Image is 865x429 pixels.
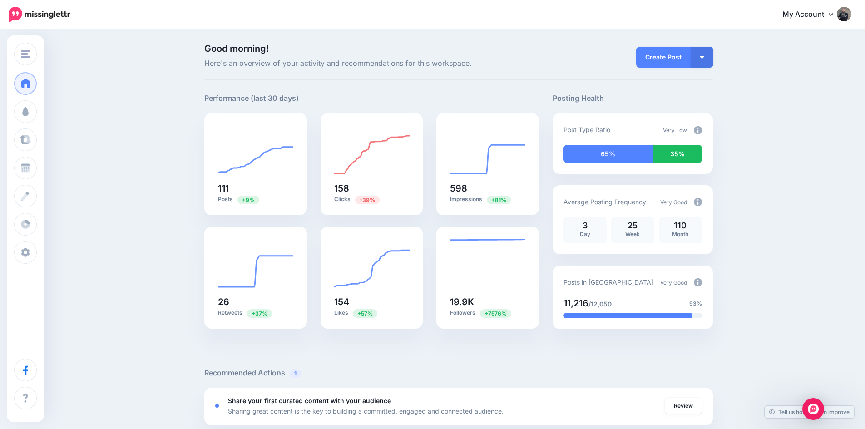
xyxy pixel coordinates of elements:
img: info-circle-grey.png [694,278,702,286]
p: 25 [616,222,650,230]
span: Previous period: 102 [237,196,259,204]
span: Very Good [660,279,687,286]
span: Very Good [660,199,687,206]
span: /12,050 [588,300,612,308]
span: 11,216 [563,298,588,309]
p: Posts in [GEOGRAPHIC_DATA] [563,277,653,287]
h5: 158 [334,184,410,193]
span: Previous period: 259 [355,196,380,204]
div: 35% of your posts in the last 30 days were manually created (i.e. were not from Drip Campaigns or... [653,145,702,163]
span: 1 [290,369,301,378]
a: My Account [773,4,851,26]
h5: Recommended Actions [204,367,713,379]
p: Impressions [450,195,525,204]
h5: Performance (last 30 days) [204,93,299,104]
p: Clicks [334,195,410,204]
a: Create Post [636,47,691,68]
a: Tell us how we can improve [765,406,854,418]
img: Missinglettr [9,7,70,22]
div: Open Intercom Messenger [802,398,824,420]
span: Previous period: 19 [247,309,272,318]
span: Month [672,231,688,237]
span: Good morning! [204,43,269,54]
img: arrow-down-white.png [700,56,704,59]
a: Review [665,398,702,414]
div: 65% of your posts in the last 30 days have been from Drip Campaigns [563,145,653,163]
span: Previous period: 259 [480,309,511,318]
div: <div class='status-dot small red margin-right'></div>Error [215,404,219,408]
img: menu.png [21,50,30,58]
img: info-circle-grey.png [694,198,702,206]
h5: 154 [334,297,410,306]
h5: 598 [450,184,525,193]
h5: 26 [218,297,293,306]
span: Previous period: 98 [353,309,377,318]
p: Retweets [218,309,293,317]
p: 3 [568,222,602,230]
span: Previous period: 331 [487,196,511,204]
span: Day [580,231,590,237]
p: Followers [450,309,525,317]
h5: Posting Health [553,93,713,104]
p: Likes [334,309,410,317]
p: Posts [218,195,293,204]
h5: 19.9K [450,297,525,306]
p: 110 [663,222,697,230]
p: Sharing great content is the key to building a committed, engaged and connected audience. [228,406,504,416]
span: Very Low [663,127,687,133]
div: 93% of your posts in the last 30 days have been from Drip Campaigns [563,313,692,318]
span: Week [625,231,640,237]
b: Share your first curated content with your audience [228,397,391,404]
span: 93% [689,299,702,308]
p: Post Type Ratio [563,124,610,135]
img: info-circle-grey.png [694,126,702,134]
span: Here's an overview of your activity and recommendations for this workspace. [204,58,539,69]
h5: 111 [218,184,293,193]
p: Average Posting Frequency [563,197,646,207]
